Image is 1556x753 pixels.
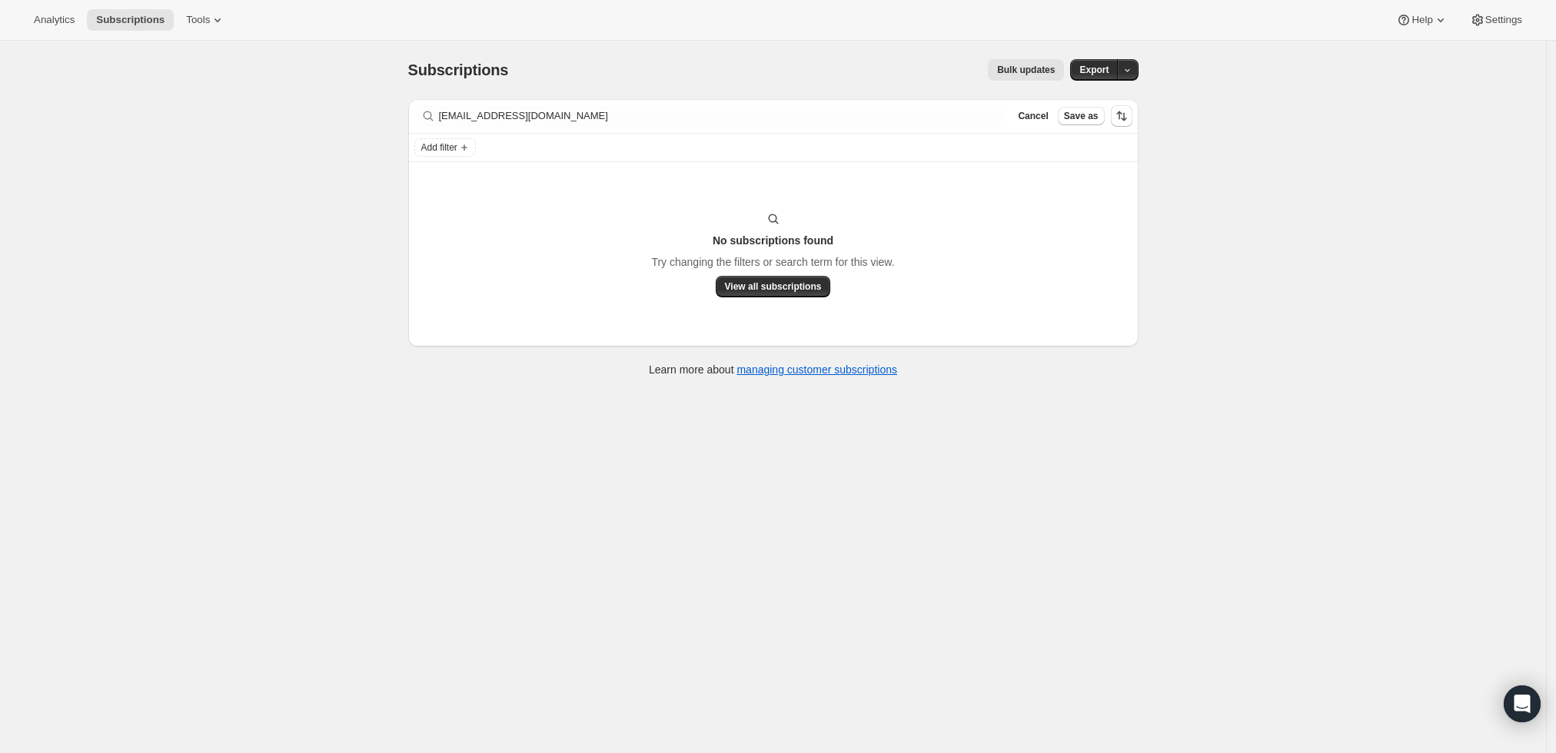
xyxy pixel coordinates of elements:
button: Export [1070,59,1118,81]
h3: No subscriptions found [713,233,833,248]
span: Bulk updates [997,64,1055,76]
button: View all subscriptions [716,276,831,297]
button: Tools [177,9,234,31]
span: Subscriptions [408,61,509,78]
span: Settings [1485,14,1522,26]
button: Cancel [1012,107,1054,125]
span: Analytics [34,14,75,26]
input: Filter subscribers [439,105,1003,127]
button: Bulk updates [988,59,1064,81]
p: Learn more about [649,362,897,377]
span: Help [1411,14,1432,26]
div: Open Intercom Messenger [1504,685,1541,722]
span: Export [1079,64,1109,76]
span: Tools [186,14,210,26]
button: Save as [1058,107,1105,125]
span: Save as [1064,110,1099,122]
span: Subscriptions [96,14,165,26]
span: View all subscriptions [725,280,822,293]
button: Help [1387,9,1457,31]
a: managing customer subscriptions [736,363,897,376]
button: Add filter [414,138,476,157]
span: Add filter [421,141,457,154]
span: Cancel [1018,110,1048,122]
button: Analytics [25,9,84,31]
button: Sort the results [1111,105,1132,127]
p: Try changing the filters or search term for this view. [651,254,894,270]
button: Settings [1461,9,1531,31]
button: Subscriptions [87,9,174,31]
